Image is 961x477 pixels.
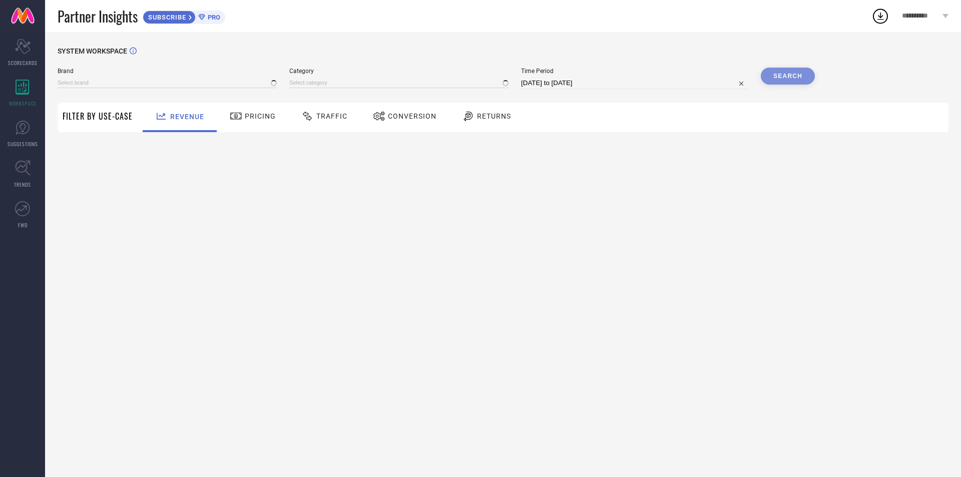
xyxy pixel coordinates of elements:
span: Revenue [170,113,204,121]
span: Returns [477,112,511,120]
span: Pricing [245,112,276,120]
span: Partner Insights [58,6,138,27]
span: Conversion [388,112,436,120]
span: Category [289,68,509,75]
input: Select category [289,78,509,88]
span: WORKSPACE [9,100,37,107]
span: SCORECARDS [8,59,38,67]
span: Traffic [316,112,347,120]
span: PRO [205,14,220,21]
span: TRENDS [14,181,31,188]
div: Open download list [871,7,889,25]
a: SUBSCRIBEPRO [143,8,225,24]
input: Select brand [58,78,277,88]
span: Brand [58,68,277,75]
span: FWD [18,221,28,229]
span: Time Period [521,68,748,75]
span: SYSTEM WORKSPACE [58,47,127,55]
span: Filter By Use-Case [63,110,133,122]
span: SUBSCRIBE [143,14,189,21]
span: SUGGESTIONS [8,140,38,148]
input: Select time period [521,77,748,89]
